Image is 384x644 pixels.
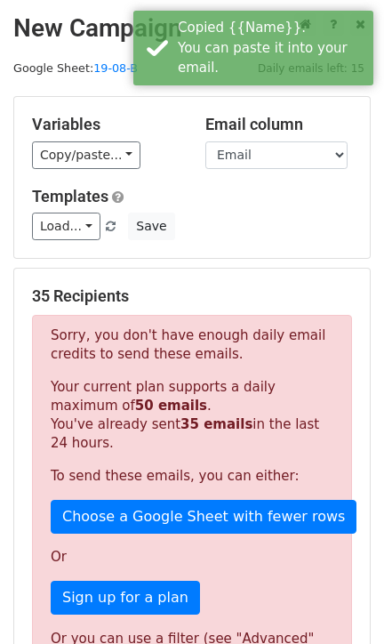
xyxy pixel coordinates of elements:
[205,115,352,134] h5: Email column
[51,581,200,615] a: Sign up for a plan
[51,378,333,453] p: Your current plan supports a daily maximum of . You've already sent in the last 24 hours.
[295,559,384,644] iframe: Chat Widget
[51,326,333,364] p: Sorry, you don't have enough daily email credits to send these emails.
[32,286,352,306] h5: 35 Recipients
[13,61,138,75] small: Google Sheet:
[32,141,140,169] a: Copy/paste...
[178,18,366,78] div: Copied {{Name}}. You can paste it into your email.
[51,500,356,534] a: Choose a Google Sheet with fewer rows
[32,213,100,240] a: Load...
[32,115,179,134] h5: Variables
[128,213,174,240] button: Save
[32,187,108,205] a: Templates
[13,13,371,44] h2: New Campaign
[51,548,333,567] p: Or
[93,61,138,75] a: 19-08-B
[180,416,252,432] strong: 35 emails
[51,467,333,486] p: To send these emails, you can either:
[135,398,207,414] strong: 50 emails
